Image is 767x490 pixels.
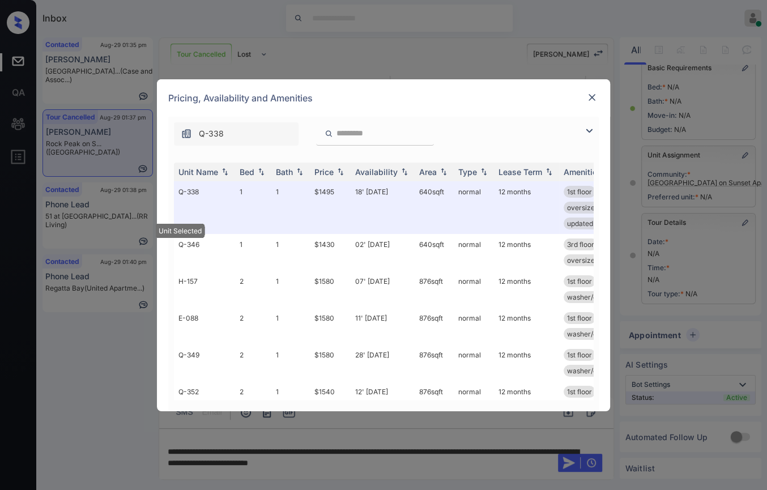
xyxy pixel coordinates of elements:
td: 640 sqft [415,181,454,234]
td: 02' [DATE] [351,234,415,271]
img: sorting [255,168,267,176]
td: 1 [271,308,310,344]
span: Q-338 [199,127,224,140]
span: washer/dryer [567,293,611,301]
img: sorting [219,168,231,176]
img: sorting [294,168,305,176]
td: 876 sqft [415,344,454,381]
div: Type [458,167,477,177]
td: 1 [235,181,271,234]
td: Q-352 [174,381,235,418]
div: Amenities [564,167,602,177]
td: 640 sqft [415,234,454,271]
td: 12 months [494,271,559,308]
td: 1 [235,234,271,271]
div: Pricing, Availability and Amenities [157,79,610,117]
div: Bath [276,167,293,177]
td: 12 months [494,381,559,418]
td: normal [454,271,494,308]
td: 12 months [494,308,559,344]
td: Q-346 [174,234,235,271]
div: Bed [240,167,254,177]
td: 11' [DATE] [351,308,415,344]
div: Unit Name [178,167,218,177]
td: 12 months [494,181,559,234]
span: 1st floor [567,351,592,359]
span: oversized close... [567,256,623,265]
td: normal [454,234,494,271]
img: sorting [399,168,410,176]
td: 876 sqft [415,271,454,308]
span: washer/dryer [567,367,611,375]
td: 1 [271,271,310,308]
td: 18' [DATE] [351,181,415,234]
img: icon-zuma [582,124,596,138]
td: 2 [235,308,271,344]
td: 2 [235,271,271,308]
td: 876 sqft [415,308,454,344]
span: 1st floor [567,314,592,322]
span: 1st floor [567,277,592,286]
td: 12' [DATE] [351,381,415,418]
span: updated fixture... [567,219,621,228]
img: sorting [543,168,555,176]
td: $1495 [310,181,351,234]
td: $1580 [310,344,351,381]
td: Q-338 [174,181,235,234]
td: 12 months [494,234,559,271]
td: 1 [271,181,310,234]
td: E-088 [174,308,235,344]
div: Lease Term [498,167,542,177]
td: 2 [235,381,271,418]
td: $1430 [310,234,351,271]
div: Availability [355,167,398,177]
td: Q-349 [174,344,235,381]
td: normal [454,308,494,344]
img: sorting [438,168,449,176]
td: normal [454,344,494,381]
td: normal [454,381,494,418]
span: 1st floor [567,387,592,396]
td: 1 [271,234,310,271]
td: 1 [271,344,310,381]
td: 2 [235,344,271,381]
span: washer/dryer [567,330,611,338]
td: $1580 [310,308,351,344]
div: Price [314,167,334,177]
img: icon-zuma [181,128,192,139]
span: 3rd floor [567,240,594,249]
div: Area [419,167,437,177]
span: 1st floor [567,188,592,196]
img: icon-zuma [325,129,333,139]
td: 12 months [494,344,559,381]
td: 1 [271,381,310,418]
img: close [586,92,598,103]
td: 28' [DATE] [351,344,415,381]
td: H-157 [174,271,235,308]
td: $1580 [310,271,351,308]
span: oversized close... [567,203,623,212]
td: $1540 [310,381,351,418]
td: 07' [DATE] [351,271,415,308]
td: normal [454,181,494,234]
img: sorting [335,168,346,176]
img: sorting [478,168,489,176]
td: 876 sqft [415,381,454,418]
